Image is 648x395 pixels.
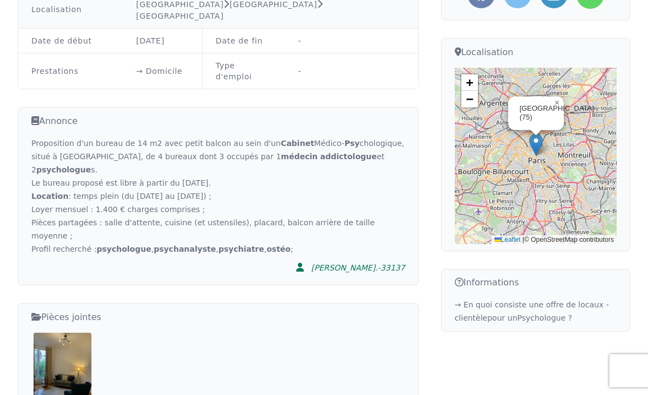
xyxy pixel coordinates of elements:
[455,276,617,289] h3: Informations
[18,29,123,53] td: Date de début
[320,152,377,161] strong: addictologue
[492,235,617,245] div: © OpenStreetMap contributors
[202,29,285,53] td: Date de fin
[554,98,559,107] span: ×
[154,245,216,253] strong: psychanalyste
[123,29,202,53] td: [DATE]
[266,245,291,253] strong: ostéo
[529,133,543,156] img: Marker
[31,310,405,324] h3: Pièces jointes
[455,300,609,322] a: → En quoi consiste une offre de locaux - clientèlepour unPsychologue ?
[136,12,224,20] a: [GEOGRAPHIC_DATA]
[345,139,360,148] strong: Psy
[461,91,478,107] a: Zoom out
[298,66,405,77] ul: -
[522,236,524,244] span: |
[281,139,314,148] strong: Cabinet
[18,53,123,89] td: Prestations
[289,256,405,278] a: [PERSON_NAME].-33137
[31,114,405,128] h3: Annonce
[36,165,91,174] strong: psychologue
[466,75,473,89] span: +
[311,262,405,273] div: [PERSON_NAME].-33137
[551,96,564,110] a: Close popup
[461,74,478,91] a: Zoom in
[285,29,418,53] td: -
[219,245,264,253] strong: psychiatre
[31,192,68,201] strong: Location
[281,152,318,161] strong: médecin
[494,236,521,244] a: Leaflet
[96,245,151,253] strong: psychologue
[520,104,550,123] div: [GEOGRAPHIC_DATA] (75)
[31,137,405,256] div: Proposition d'un bureau de 14 m2 avec petit balcon au sein d'un Médico- chologique, situé à [GEOG...
[136,66,188,77] li: → Domicile
[455,45,617,59] h3: Localisation
[466,92,473,106] span: −
[202,53,285,89] td: Type d'emploi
